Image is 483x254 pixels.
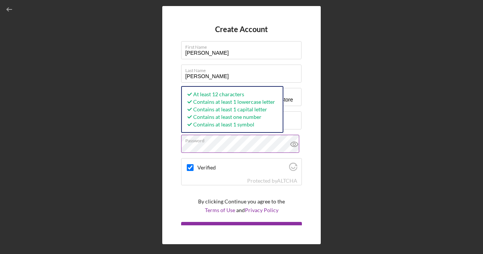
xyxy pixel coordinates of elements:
div: Contains at least one number [186,113,275,121]
a: Visit Altcha.org [277,177,297,184]
a: Visit Altcha.org [289,166,297,172]
a: Privacy Policy [245,207,278,213]
a: Terms of Use [205,207,235,213]
label: Last Name [185,65,301,73]
label: Password [185,135,301,143]
div: Contains at least 1 lowercase letter [186,98,275,106]
div: At least 12 characters [186,91,275,98]
div: Contains at least 1 symbol [186,121,275,128]
div: Contains at least 1 capital letter [186,106,275,113]
h4: Create Account [215,25,268,34]
div: Protected by [247,178,297,184]
p: By clicking Continue you agree to the and [198,197,285,214]
button: Create Account [181,222,302,237]
div: Create Account [217,222,254,237]
label: Verified [197,165,287,171]
label: First Name [185,42,301,50]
